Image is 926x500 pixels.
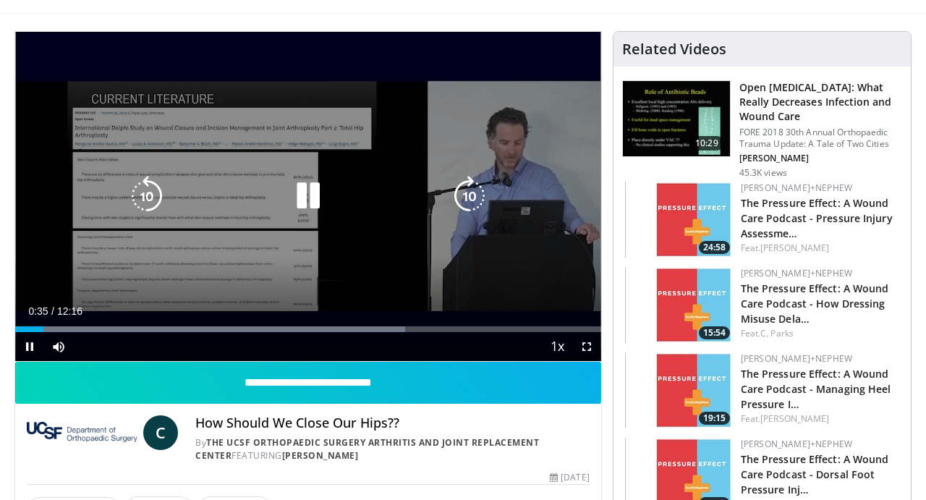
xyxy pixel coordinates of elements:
[57,305,82,317] span: 12:16
[44,332,73,361] button: Mute
[550,471,589,484] div: [DATE]
[689,136,724,151] span: 10:29
[739,127,902,150] p: FORE 2018 30th Annual Orthopaedic Trauma Update: A Tale of Two Cities
[625,267,734,343] img: 61e02083-5525-4adc-9284-c4ef5d0bd3c4.150x105_q85_crop-smart_upscale.jpg
[741,196,893,240] a: The Pressure Effect: A Wound Care Podcast - Pressure Injury Assessme…
[195,436,589,462] div: By FEATURING
[15,332,44,361] button: Pause
[625,267,734,343] a: 15:54
[741,267,852,279] a: [PERSON_NAME]+Nephew
[195,415,589,431] h4: How Should We Close Our Hips??
[622,41,726,58] h4: Related Videos
[741,281,889,326] a: The Pressure Effect: A Wound Care Podcast - How Dressing Misuse Dela…
[741,327,899,340] div: Feat.
[739,153,902,164] p: [PERSON_NAME]
[741,367,891,411] a: The Pressure Effect: A Wound Care Podcast - Managing Heel Pressure I…
[543,332,572,361] button: Playback Rate
[623,81,730,156] img: ded7be61-cdd8-40fc-98a3-de551fea390e.150x105_q85_crop-smart_upscale.jpg
[739,80,902,124] h3: Open [MEDICAL_DATA]: What Really Decreases Infection and Wound Care
[282,449,359,462] a: [PERSON_NAME]
[741,182,852,194] a: [PERSON_NAME]+Nephew
[51,305,54,317] span: /
[625,352,734,428] a: 19:15
[195,436,539,462] a: The UCSF Orthopaedic Surgery Arthritis and Joint Replacement Center
[741,452,889,496] a: The Pressure Effect: A Wound Care Podcast - Dorsal Foot Pressure Inj…
[27,415,137,450] img: The UCSF Orthopaedic Surgery Arthritis and Joint Replacement Center
[699,326,730,339] span: 15:54
[760,412,829,425] a: [PERSON_NAME]
[699,241,730,254] span: 24:58
[760,327,794,339] a: C. Parks
[28,305,48,317] span: 0:35
[699,412,730,425] span: 19:15
[625,182,734,258] a: 24:58
[15,32,601,362] video-js: Video Player
[15,326,601,332] div: Progress Bar
[625,352,734,428] img: 60a7b2e5-50df-40c4-868a-521487974819.150x105_q85_crop-smart_upscale.jpg
[741,352,852,365] a: [PERSON_NAME]+Nephew
[741,412,899,425] div: Feat.
[625,182,734,258] img: 2a658e12-bd38-46e9-9f21-8239cc81ed40.150x105_q85_crop-smart_upscale.jpg
[739,167,787,179] p: 45.3K views
[760,242,829,254] a: [PERSON_NAME]
[741,242,899,255] div: Feat.
[143,415,178,450] a: C
[572,332,601,361] button: Fullscreen
[741,438,852,450] a: [PERSON_NAME]+Nephew
[622,80,902,179] a: 10:29 Open [MEDICAL_DATA]: What Really Decreases Infection and Wound Care FORE 2018 30th Annual O...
